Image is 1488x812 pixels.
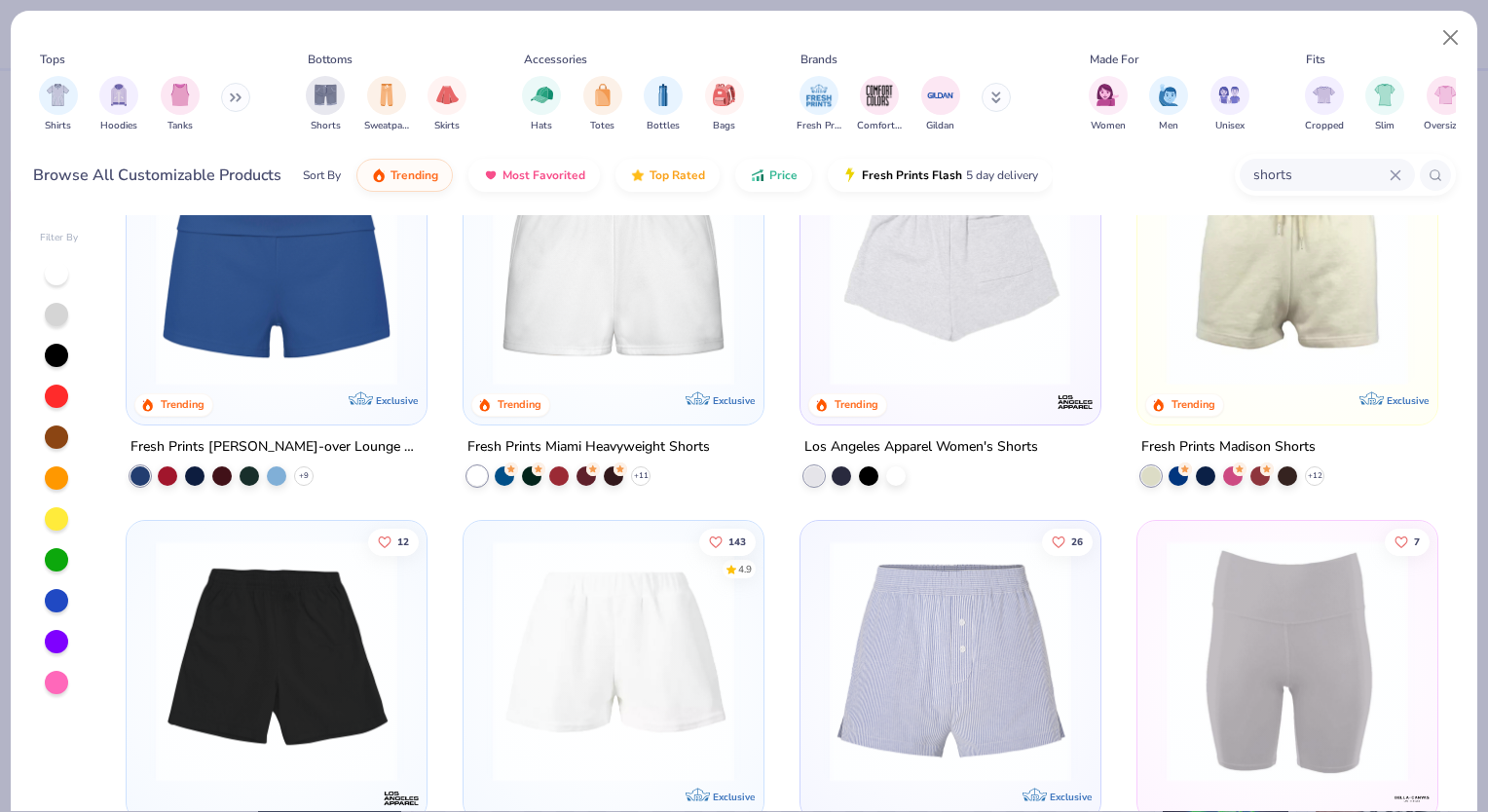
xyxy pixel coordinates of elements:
[376,84,397,106] img: Sweatpants Image
[644,76,683,133] div: filter for Bottles
[1414,536,1420,546] span: 7
[797,76,841,133] button: filter button
[1424,119,1468,133] span: Oversized
[39,76,78,133] div: filter for Shirts
[820,144,1081,386] img: 65257300-10d7-4def-85e3-f46cbce78286
[531,119,552,133] span: Hats
[1089,76,1128,133] div: filter for Women
[364,76,409,133] button: filter button
[1305,76,1344,133] button: filter button
[1056,383,1095,422] img: Los Angeles Apparel logo
[364,119,409,133] span: Sweatpants
[1365,76,1404,133] div: filter for Slim
[108,84,130,106] img: Hoodies Image
[590,119,614,133] span: Totes
[1424,76,1468,133] button: filter button
[699,528,756,555] button: Like
[167,119,193,133] span: Tanks
[1210,76,1249,133] div: filter for Unisex
[966,165,1038,187] span: 5 day delivery
[797,119,841,133] span: Fresh Prints
[857,76,902,133] div: filter for Comfort Colors
[862,167,962,183] span: Fresh Prints Flash
[1305,76,1344,133] div: filter for Cropped
[161,76,200,133] button: filter button
[820,540,1081,782] img: ad12d56a-7a7c-4c32-adfa-bfc4d7bb0105
[467,435,710,460] div: Fresh Prints Miami Heavyweight Shorts
[713,394,755,407] span: Exclusive
[1149,76,1188,133] div: filter for Men
[434,119,460,133] span: Skirts
[531,84,553,106] img: Hats Image
[738,562,752,576] div: 4.9
[428,76,466,133] button: filter button
[650,167,705,183] span: Top Rated
[1157,144,1418,386] img: 57e454c6-5c1c-4246-bc67-38b41f84003c
[1210,76,1249,133] button: filter button
[1386,394,1428,407] span: Exclusive
[1081,144,1342,386] img: 0f9e37c5-2c60-4d00-8ff5-71159717a189
[146,540,407,782] img: 426f88c4-4fd4-4783-85e6-78da3b6be435
[130,435,423,460] div: Fresh Prints [PERSON_NAME]-over Lounge Shorts
[391,167,438,183] span: Trending
[303,166,341,184] div: Sort By
[1251,164,1390,186] input: Try "T-Shirt"
[40,51,65,68] div: Tops
[735,159,812,192] button: Price
[33,164,281,187] div: Browse All Customizable Products
[926,119,954,133] span: Gildan
[804,81,834,110] img: Fresh Prints Image
[713,119,735,133] span: Bags
[39,76,78,133] button: filter button
[40,231,79,245] div: Filter By
[647,119,680,133] span: Bottles
[857,119,902,133] span: Comfort Colors
[797,76,841,133] div: filter for Fresh Prints
[1434,84,1457,106] img: Oversized Image
[299,470,309,482] span: + 9
[371,167,387,183] img: trending.gif
[483,540,744,782] img: e03c1d32-1478-43eb-b197-8e0c1ae2b0d4
[398,536,410,546] span: 12
[583,76,622,133] button: filter button
[630,167,646,183] img: TopRated.gif
[921,76,960,133] div: filter for Gildan
[99,76,138,133] button: filter button
[356,159,453,192] button: Trending
[311,119,341,133] span: Shorts
[308,51,353,68] div: Bottoms
[1081,540,1342,782] img: a0281b5b-c09b-4306-b6ba-ebd0487e18b7
[1090,51,1138,68] div: Made For
[428,76,466,133] div: filter for Skirts
[468,159,600,192] button: Most Favorited
[502,167,585,183] span: Most Favorited
[483,144,744,386] img: af8dff09-eddf-408b-b5dc-51145765dcf2
[926,81,955,110] img: Gildan Image
[705,76,744,133] div: filter for Bags
[1050,790,1092,802] span: Exclusive
[1158,84,1179,106] img: Men Image
[865,81,894,110] img: Comfort Colors Image
[99,76,138,133] div: filter for Hoodies
[45,119,71,133] span: Shirts
[315,84,337,106] img: Shorts Image
[705,76,744,133] button: filter button
[800,51,837,68] div: Brands
[306,76,345,133] div: filter for Shorts
[592,84,614,106] img: Totes Image
[1042,528,1093,555] button: Like
[713,84,734,106] img: Bags Image
[1424,76,1468,133] div: filter for Oversized
[161,76,200,133] div: filter for Tanks
[804,435,1038,460] div: Los Angeles Apparel Women's Shorts
[713,790,755,802] span: Exclusive
[634,470,649,482] span: + 11
[828,159,1053,192] button: Fresh Prints Flash5 day delivery
[583,76,622,133] div: filter for Totes
[1218,84,1241,106] img: Unisex Image
[921,76,960,133] button: filter button
[47,84,69,106] img: Shirts Image
[1091,119,1126,133] span: Women
[1375,119,1395,133] span: Slim
[1307,470,1321,482] span: + 12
